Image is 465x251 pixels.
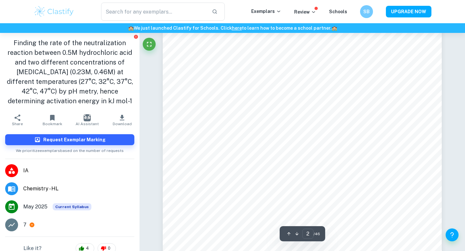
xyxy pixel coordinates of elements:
[105,111,139,129] button: Download
[23,167,134,175] span: IA
[70,111,105,129] button: AI Assistant
[1,25,464,32] h6: We just launched Clastify for Schools. Click to learn how to become a school partner.
[43,136,106,143] h6: Request Exemplar Marking
[34,5,75,18] img: Clastify logo
[16,145,124,154] span: We prioritize exemplars based on the number of requests
[363,8,370,15] h6: SB
[133,34,138,39] button: Report issue
[35,111,70,129] button: Bookmark
[360,5,373,18] button: SB
[294,8,316,15] p: Review
[76,122,99,126] span: AI Assistant
[386,6,431,17] button: UPGRADE NOW
[314,231,320,237] span: / 46
[446,228,459,241] button: Help and Feedback
[329,9,347,14] a: Schools
[23,221,26,229] p: 7
[43,122,62,126] span: Bookmark
[251,8,281,15] p: Exemplars
[232,25,242,31] a: here
[84,114,91,121] img: AI Assistant
[128,25,134,31] span: 🏫
[101,3,207,21] input: Search for any exemplars...
[23,185,134,193] span: Chemistry - HL
[12,122,23,126] span: Share
[143,38,156,51] button: Fullscreen
[5,38,134,106] h1: Finding the rate of the neutralization reaction between 0.5M hydrochloric acid and two different ...
[113,122,132,126] span: Download
[5,134,134,145] button: Request Exemplar Marking
[53,203,91,210] div: This exemplar is based on the current syllabus. Feel free to refer to it for inspiration/ideas wh...
[332,25,337,31] span: 🏫
[53,203,91,210] span: Current Syllabus
[23,203,47,211] span: May 2025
